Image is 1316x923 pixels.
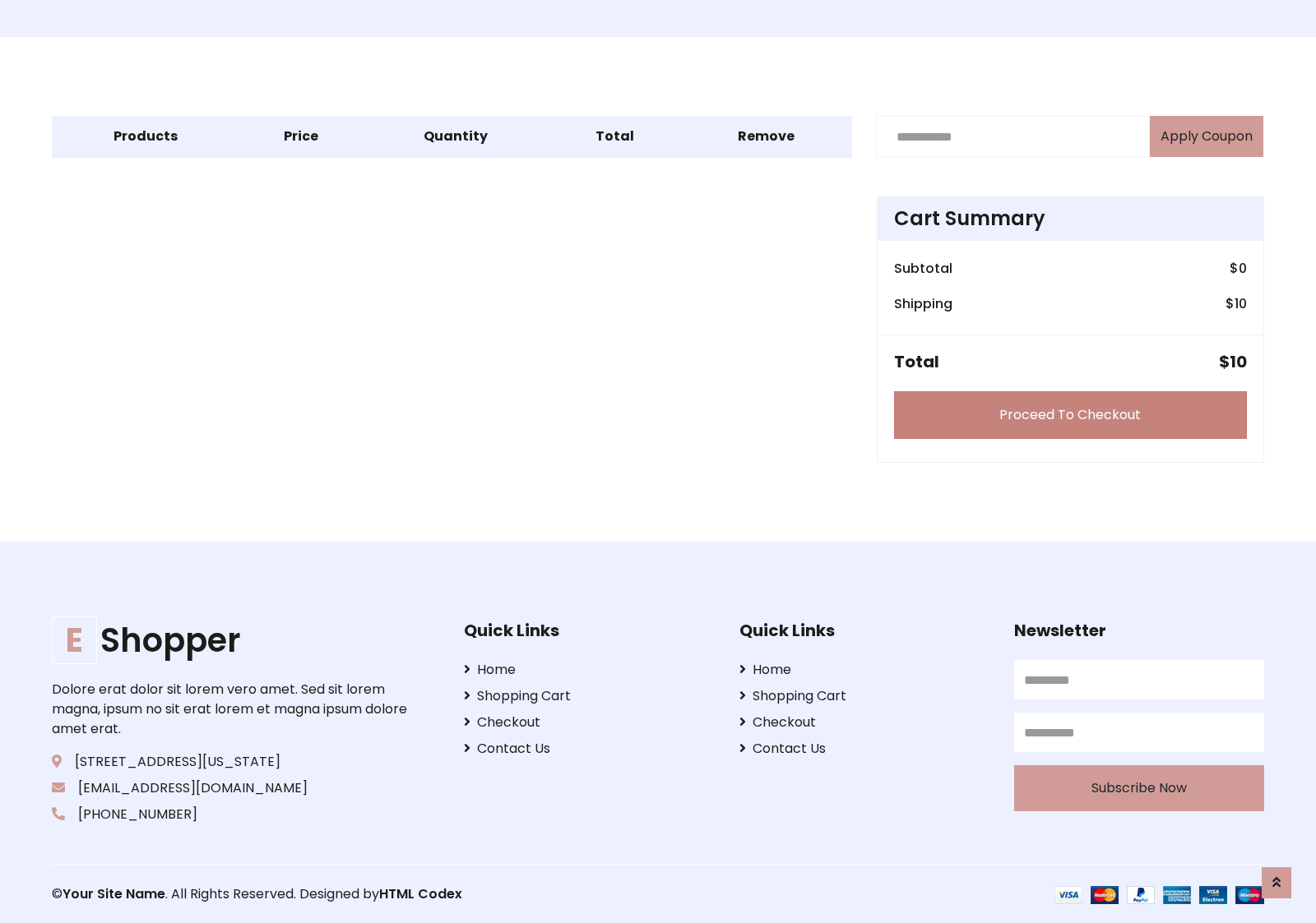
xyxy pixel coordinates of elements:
p: [EMAIL_ADDRESS][DOMAIN_NAME] [52,778,412,798]
th: Quantity [362,117,549,158]
a: Shopping Cart [464,686,714,706]
button: Apply Coupon [1150,116,1263,157]
h5: $ [1219,352,1247,372]
h5: Total [894,352,939,372]
h6: $ [1230,261,1247,276]
a: Checkout [464,713,714,732]
button: Subscribe Now [1014,765,1264,811]
a: Contact Us [464,739,714,759]
h5: Quick Links [739,621,989,640]
span: 10 [1230,350,1247,373]
p: [STREET_ADDRESS][US_STATE] [52,752,412,772]
a: Shopping Cart [739,686,989,706]
th: Total [549,117,680,158]
span: E [52,616,97,664]
a: Contact Us [739,739,989,759]
h4: Cart Summary [894,207,1247,231]
a: Home [739,660,989,680]
h5: Newsletter [1014,621,1264,640]
span: 10 [1235,294,1247,313]
a: Home [464,660,714,680]
h6: $ [1226,296,1247,312]
a: Proceed To Checkout [894,391,1247,439]
h5: Quick Links [464,621,714,640]
a: Checkout [739,713,989,732]
p: © . All Rights Reserved. Designed by [52,884,658,904]
th: Price [239,117,361,158]
p: Dolore erat dolor sit lorem vero amet. Sed sit lorem magna, ipsum no sit erat lorem et magna ipsu... [52,680,412,739]
span: 0 [1239,259,1247,278]
th: Products [53,117,240,158]
a: EShopper [52,621,412,660]
p: [PHONE_NUMBER] [52,805,412,824]
h6: Shipping [894,296,952,312]
a: Your Site Name [63,884,165,903]
a: HTML Codex [379,884,462,903]
h6: Subtotal [894,261,952,276]
h1: Shopper [52,621,412,660]
th: Remove [680,117,851,158]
